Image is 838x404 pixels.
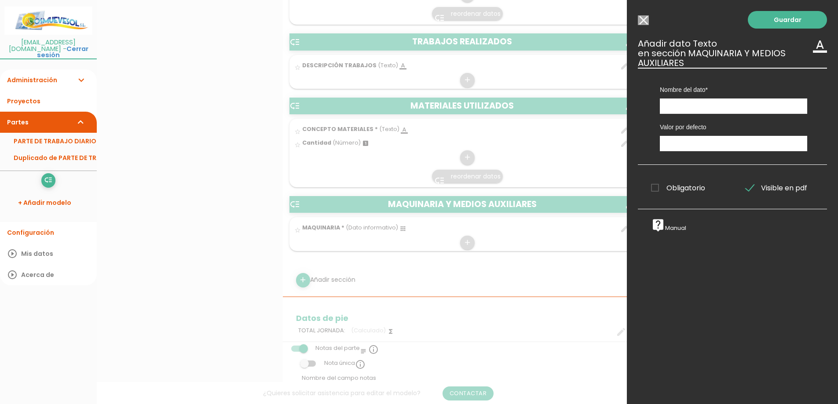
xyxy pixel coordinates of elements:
a: Guardar [748,11,827,29]
label: Nombre del dato [660,85,807,94]
h3: Añadir dato Texto en sección MAQUINARIA Y MEDIOS AUXILIARES [638,39,827,68]
label: Valor por defecto [660,123,807,131]
i: format_color_text [813,39,827,53]
a: live_helpManual [651,224,686,232]
span: Obligatorio [651,182,705,193]
span: Visible en pdf [746,182,807,193]
i: live_help [651,218,665,232]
